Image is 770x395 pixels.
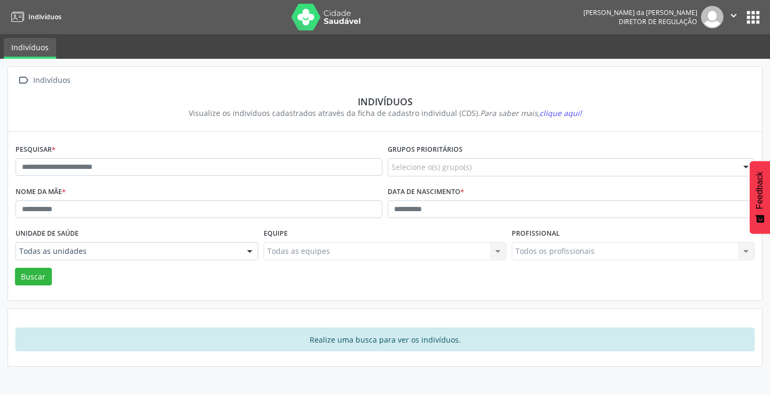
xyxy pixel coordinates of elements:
button: apps [744,8,763,27]
i: Para saber mais, [480,108,582,118]
label: Nome da mãe [16,184,66,200]
a: Indivíduos [7,8,61,26]
div: Indivíduos [23,96,747,107]
label: Pesquisar [16,142,56,158]
span: Todas as unidades [19,246,236,257]
span: clique aqui! [540,108,582,118]
label: Unidade de saúde [16,226,79,242]
label: Data de nascimento [388,184,464,200]
span: Diretor de regulação [619,17,697,26]
button: Buscar [15,268,52,286]
span: Indivíduos [28,12,61,21]
a:  Indivíduos [16,73,72,88]
span: Selecione o(s) grupo(s) [391,161,472,173]
div: [PERSON_NAME] da [PERSON_NAME] [583,8,697,17]
label: Grupos prioritários [388,142,463,158]
i:  [16,73,31,88]
span: Feedback [755,172,765,209]
img: img [701,6,723,28]
label: Equipe [264,226,288,242]
button:  [723,6,744,28]
a: Indivíduos [4,38,56,59]
i:  [728,10,740,21]
div: Visualize os indivíduos cadastrados através da ficha de cadastro individual (CDS). [23,107,747,119]
label: Profissional [512,226,560,242]
div: Indivíduos [31,73,72,88]
button: Feedback - Mostrar pesquisa [750,161,770,234]
div: Realize uma busca para ver os indivíduos. [16,328,754,351]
